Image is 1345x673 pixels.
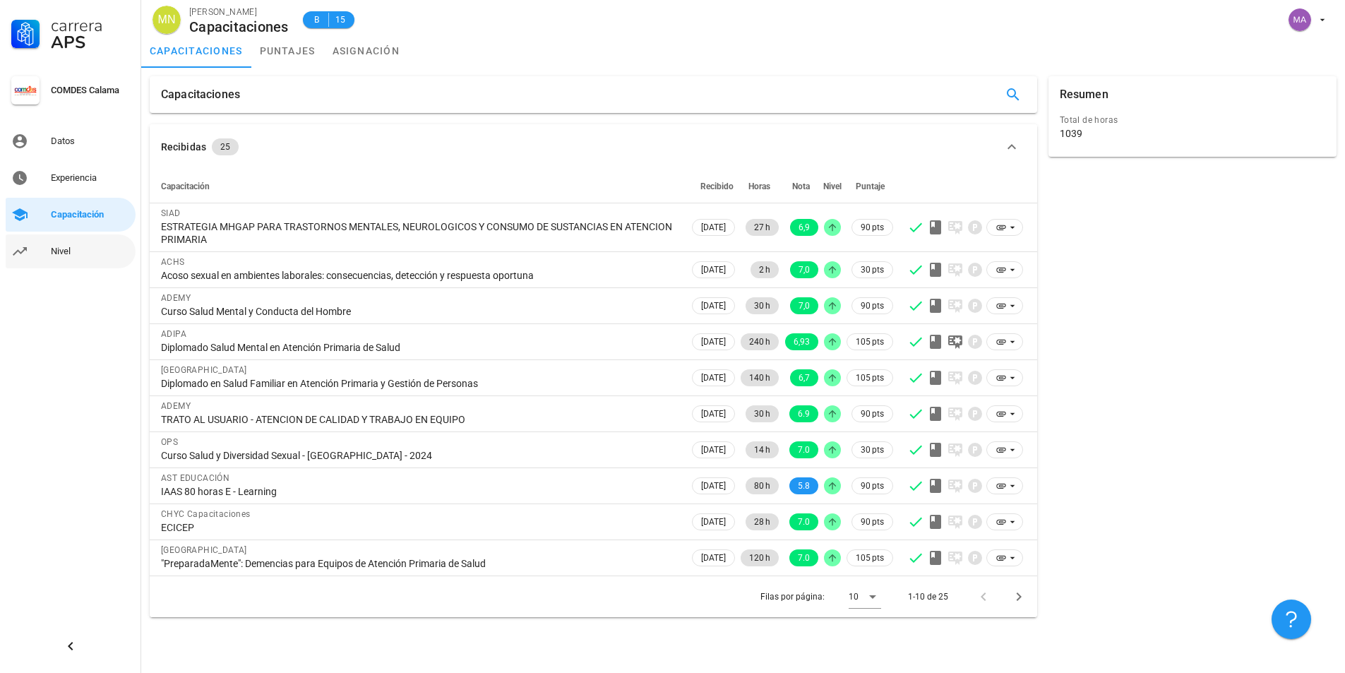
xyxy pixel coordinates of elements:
[6,234,136,268] a: Nivel
[701,334,726,350] span: [DATE]
[161,413,678,426] div: TRATO AL USUARIO - ATENCION DE CALIDAD Y TRABAJO EN EQUIPO
[849,585,881,608] div: 10Filas por página:
[861,407,884,421] span: 90 pts
[799,219,810,236] span: 6,9
[220,138,230,155] span: 25
[51,17,130,34] div: Carrera
[51,172,130,184] div: Experiencia
[161,521,678,534] div: ECICEP
[701,298,726,314] span: [DATE]
[1060,127,1082,140] div: 1039
[856,335,884,349] span: 105 pts
[701,220,726,235] span: [DATE]
[701,514,726,530] span: [DATE]
[161,401,191,411] span: ADEMY
[856,181,885,191] span: Puntaje
[251,34,324,68] a: puntajes
[161,341,678,354] div: Diplomado Salud Mental en Atención Primaria de Salud
[6,198,136,232] a: Capacitación
[161,329,186,339] span: ADIPA
[161,76,240,113] div: Capacitaciones
[189,19,289,35] div: Capacitaciones
[689,169,738,203] th: Recibido
[798,477,810,494] span: 5.8
[844,169,896,203] th: Puntaje
[849,590,859,603] div: 10
[161,365,247,375] span: [GEOGRAPHIC_DATA]
[161,257,185,267] span: ACHS
[161,181,210,191] span: Capacitación
[754,297,770,314] span: 30 h
[799,261,810,278] span: 7,0
[792,181,810,191] span: Nota
[861,299,884,313] span: 90 pts
[1289,8,1311,31] div: avatar
[51,246,130,257] div: Nivel
[161,545,247,555] span: [GEOGRAPHIC_DATA]
[861,263,884,277] span: 30 pts
[1060,113,1325,127] div: Total de horas
[701,442,726,458] span: [DATE]
[189,5,289,19] div: [PERSON_NAME]
[861,479,884,493] span: 90 pts
[798,405,810,422] span: 6.9
[754,219,770,236] span: 27 h
[161,437,178,447] span: OPS
[823,181,842,191] span: Nivel
[161,557,678,570] div: "PreparadaMente": Demencias para Equipos de Atención Primaria de Salud
[335,13,346,27] span: 15
[700,181,734,191] span: Recibido
[158,6,176,34] span: MN
[6,124,136,158] a: Datos
[749,549,770,566] span: 120 h
[161,485,678,498] div: IAAS 80 horas E - Learning
[51,85,130,96] div: COMDES Calama
[798,513,810,530] span: 7.0
[856,371,884,385] span: 105 pts
[701,550,726,566] span: [DATE]
[798,549,810,566] span: 7.0
[754,477,770,494] span: 80 h
[161,208,181,218] span: SIAD
[798,441,810,458] span: 7.0
[161,509,251,519] span: CHYC Capacitaciones
[861,443,884,457] span: 30 pts
[782,169,821,203] th: Nota
[908,590,948,603] div: 1-10 de 25
[6,161,136,195] a: Experiencia
[754,405,770,422] span: 30 h
[701,262,726,278] span: [DATE]
[161,139,206,155] div: Recibidas
[856,551,884,565] span: 105 pts
[821,169,844,203] th: Nivel
[759,261,770,278] span: 2 h
[861,515,884,529] span: 90 pts
[754,441,770,458] span: 14 h
[799,297,810,314] span: 7,0
[51,209,130,220] div: Capacitación
[701,478,726,494] span: [DATE]
[311,13,323,27] span: B
[161,220,678,246] div: ESTRATEGIA MHGAP PARA TRASTORNOS MENTALES, NEUROLOGICOS Y CONSUMO DE SUSTANCIAS EN ATENCION PRIMARIA
[161,377,678,390] div: Diplomado en Salud Familiar en Atención Primaria y Gestión de Personas
[861,220,884,234] span: 90 pts
[161,293,191,303] span: ADEMY
[141,34,251,68] a: capacitaciones
[794,333,810,350] span: 6,93
[161,305,678,318] div: Curso Salud Mental y Conducta del Hombre
[748,181,770,191] span: Horas
[51,136,130,147] div: Datos
[150,169,689,203] th: Capacitación
[738,169,782,203] th: Horas
[701,406,726,422] span: [DATE]
[51,34,130,51] div: APS
[150,124,1037,169] button: Recibidas 25
[153,6,181,34] div: avatar
[324,34,409,68] a: asignación
[161,473,229,483] span: AST EDUCACIÓN
[754,513,770,530] span: 28 h
[760,576,881,617] div: Filas por página:
[749,369,770,386] span: 140 h
[749,333,770,350] span: 240 h
[161,449,678,462] div: Curso Salud y Diversidad Sexual - [GEOGRAPHIC_DATA] - 2024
